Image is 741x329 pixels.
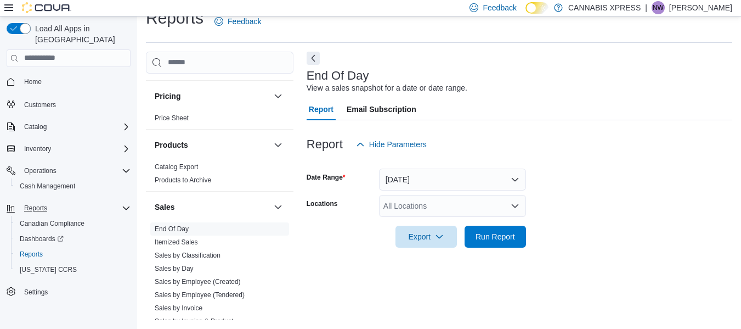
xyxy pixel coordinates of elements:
nav: Complex example [7,69,131,328]
button: Sales [271,200,285,214]
span: Inventory [24,144,51,153]
button: Hide Parameters [352,133,431,155]
label: Locations [307,199,338,208]
p: CANNABIS XPRESS [568,1,641,14]
a: Home [20,75,46,88]
span: Washington CCRS [15,263,131,276]
span: Canadian Compliance [20,219,84,228]
span: Home [24,77,42,86]
p: [PERSON_NAME] [669,1,732,14]
button: Products [271,138,285,152]
a: Settings [20,286,52,299]
span: Reports [24,204,47,213]
a: Dashboards [15,232,68,246]
span: Sales by Employee (Created) [155,277,241,286]
button: Open list of options [511,202,519,210]
button: Operations [2,163,135,179]
button: Sales [155,202,269,213]
span: Settings [20,285,131,299]
button: Home [2,74,135,90]
span: Load All Apps in [GEOGRAPHIC_DATA] [31,23,131,45]
a: Reports [15,248,47,261]
button: Export [395,226,457,248]
div: Nathan Wilson [652,1,665,14]
span: Feedback [483,2,516,13]
span: Hide Parameters [369,139,427,150]
span: [US_STATE] CCRS [20,265,77,274]
span: Reports [15,248,131,261]
a: Canadian Compliance [15,217,89,230]
button: Cash Management [11,179,135,194]
span: Customers [24,101,56,109]
button: Run Report [465,226,526,248]
span: Canadian Compliance [15,217,131,230]
span: Catalog [24,122,47,131]
button: Reports [20,202,52,215]
button: Catalog [20,120,51,133]
span: Sales by Invoice [155,304,202,313]
a: Cash Management [15,180,80,193]
span: End Of Day [155,225,189,233]
a: Sales by Day [155,265,194,272]
input: Dark Mode [525,2,548,14]
button: Settings [2,284,135,300]
p: | [645,1,647,14]
button: Pricing [155,91,269,102]
a: Sales by Employee (Tendered) [155,291,245,299]
span: Feedback [228,16,261,27]
h3: Sales [155,202,175,213]
span: Reports [20,202,131,215]
button: Reports [11,247,135,262]
label: Date Range [307,173,346,182]
span: Reports [20,250,43,259]
a: Dashboards [11,231,135,247]
button: Operations [20,164,61,177]
h3: Products [155,140,188,150]
a: Customers [20,98,60,111]
a: End Of Day [155,225,189,233]
span: Home [20,75,131,88]
button: [US_STATE] CCRS [11,262,135,277]
span: Sales by Employee (Tendered) [155,291,245,299]
button: Next [307,52,320,65]
a: Sales by Employee (Created) [155,278,241,286]
span: Sales by Classification [155,251,220,260]
button: Inventory [20,142,55,155]
h3: End Of Day [307,69,369,82]
span: Inventory [20,142,131,155]
a: Sales by Classification [155,252,220,259]
a: [US_STATE] CCRS [15,263,81,276]
span: Catalog [20,120,131,133]
button: Reports [2,200,135,216]
a: Products to Archive [155,176,211,184]
span: Email Subscription [347,98,416,120]
span: Operations [24,166,56,175]
a: Sales by Invoice [155,304,202,312]
span: Customers [20,97,131,111]
span: Cash Management [15,180,131,193]
h1: Reports [146,7,203,29]
button: Inventory [2,141,135,157]
img: Cova [22,2,71,13]
a: Sales by Invoice & Product [155,317,233,325]
span: NW [653,1,664,14]
span: Catalog Export [155,163,198,171]
button: Products [155,140,269,150]
button: Pricing [271,90,285,103]
div: Products [146,160,293,191]
button: [DATE] [379,169,526,191]
span: Operations [20,164,131,177]
div: Pricing [146,111,293,129]
span: Sales by Day [155,264,194,273]
a: Feedback [210,10,265,32]
a: Catalog Export [155,163,198,171]
span: Price Sheet [155,114,189,122]
span: Cash Management [20,182,75,191]
a: Itemized Sales [155,238,198,246]
div: View a sales snapshot for a date or date range. [307,82,467,94]
button: Catalog [2,119,135,135]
